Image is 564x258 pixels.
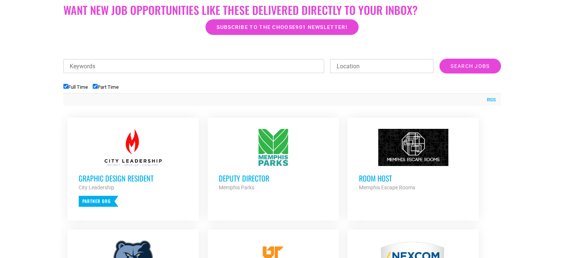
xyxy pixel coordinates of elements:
[439,59,501,74] input: Search Jobs
[208,118,339,203] a: Deputy Director Memphis Parks
[93,84,98,89] input: Part Time
[359,173,468,183] h3: Room Host
[93,84,119,90] label: Part Time
[63,84,88,90] label: Full Time
[219,184,254,190] strong: Memphis Parks
[63,84,68,89] input: Full Time
[67,118,199,218] a: Graphic Design Resident City Leadership Partner Org
[79,184,114,190] strong: City Leadership
[79,173,188,183] h3: Graphic Design Resident
[217,25,347,30] span: Subscribe to the Choose901 newsletter!
[63,59,324,73] input: Keywords
[330,59,433,73] input: Location
[219,173,328,183] h3: Deputy Director
[359,184,415,190] strong: Memphis Escape Rooms
[483,96,496,104] a: RSS
[79,196,118,207] p: Partner Org
[63,3,501,17] h2: Want New Job Opportunities like these Delivered Directly to your Inbox?
[347,118,479,203] a: Room Host Memphis Escape Rooms
[205,19,358,35] a: Subscribe to the Choose901 newsletter!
